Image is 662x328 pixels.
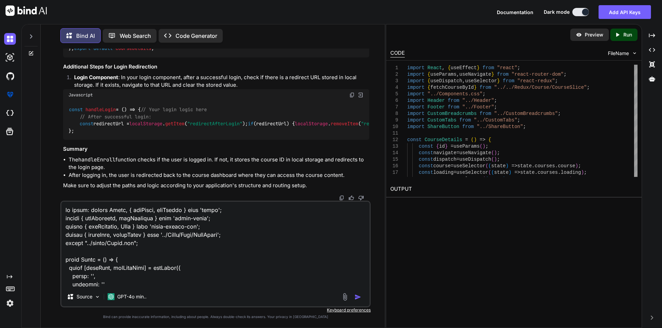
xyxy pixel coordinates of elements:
[482,144,485,149] span: )
[78,156,116,163] code: handleEnroll
[459,150,491,156] span: useNavigate
[390,78,398,84] div: 3
[390,91,398,97] div: 5
[427,117,456,123] span: CustomTabs
[116,45,151,52] span: CourseDetails
[407,78,424,84] span: import
[572,176,575,182] span: ;
[433,157,456,162] span: dispatch
[511,163,517,169] span: =>
[69,156,369,171] li: The function checks if the user is logged in. If not, it stores the course ID in local storage an...
[448,65,450,71] span: {
[419,150,433,156] span: const
[339,195,344,201] img: copy
[358,195,364,201] img: dislike
[448,98,459,103] span: from
[488,170,491,175] span: (
[433,163,450,169] span: course
[497,157,500,162] span: ;
[407,72,424,77] span: import
[63,182,369,190] p: Make sure to adjust the paths and logic according to your application's structure and routing setup.
[390,169,398,176] div: 17
[390,49,405,57] div: CODE
[529,176,532,182] span: .
[390,84,398,91] div: 4
[77,293,92,300] p: Source
[520,170,534,175] span: state
[361,120,416,127] span: "redirectAfterLogin"
[480,111,491,116] span: from
[117,293,147,300] p: GPT-4o min..
[341,293,349,301] img: attachment
[390,104,398,110] div: 7
[623,31,632,38] p: Run
[390,110,398,117] div: 8
[494,170,509,175] span: state
[433,150,456,156] span: navigate
[474,117,517,123] span: "../CustomTabs"
[488,176,503,182] span: state
[4,107,16,119] img: cloudideIcon
[477,65,479,71] span: }
[445,144,448,149] span: }
[390,65,398,71] div: 1
[480,144,482,149] span: (
[427,111,477,116] span: CustomBreadcrumbs
[453,144,480,149] span: useParams
[511,72,563,77] span: "react-router-dom"
[4,33,16,45] img: darkChat
[419,157,433,162] span: const
[480,137,485,142] span: =>
[517,65,520,71] span: ;
[494,150,497,156] span: )
[534,163,555,169] span: courses
[457,72,459,77] span: ,
[552,176,555,182] span: .
[451,176,482,182] span: useSelector
[459,72,491,77] span: useNavigate
[514,170,520,175] span: =>
[632,50,638,56] img: chevron down
[442,65,444,71] span: ,
[349,195,354,201] img: like
[407,65,424,71] span: import
[558,111,561,116] span: ;
[558,170,561,175] span: .
[427,65,442,71] span: React
[63,63,369,71] h3: Additional Steps for Login Redirection
[407,137,422,142] span: const
[407,124,424,129] span: import
[108,293,114,300] img: GPT-4o mini
[386,181,642,197] h2: OUTPUT
[517,163,532,169] span: state
[599,5,651,19] button: Add API Keys
[563,72,566,77] span: ;
[497,72,509,77] span: from
[331,120,358,127] span: removeItem
[433,170,453,175] span: loading
[427,91,482,97] span: "../Components.css"
[427,72,430,77] span: {
[93,45,113,52] span: default
[187,120,242,127] span: "redirectAfterLogin"
[390,150,398,156] div: 14
[427,98,444,103] span: Header
[459,117,471,123] span: from
[480,85,491,90] span: from
[141,107,207,113] span: // Your login logic here
[60,307,371,313] p: Keyboard preferences
[76,32,95,40] p: Bind AI
[430,85,474,90] span: fetchCourseById
[585,31,603,38] p: Preview
[494,157,497,162] span: )
[349,92,355,98] img: copy
[419,144,433,149] span: const
[494,111,558,116] span: "../CustomBreadcrumbs"
[390,176,398,182] div: 18
[4,52,16,63] img: darkAi-studio
[497,9,533,16] button: Documentation
[491,150,494,156] span: (
[407,85,424,90] span: import
[482,65,494,71] span: from
[390,143,398,150] div: 13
